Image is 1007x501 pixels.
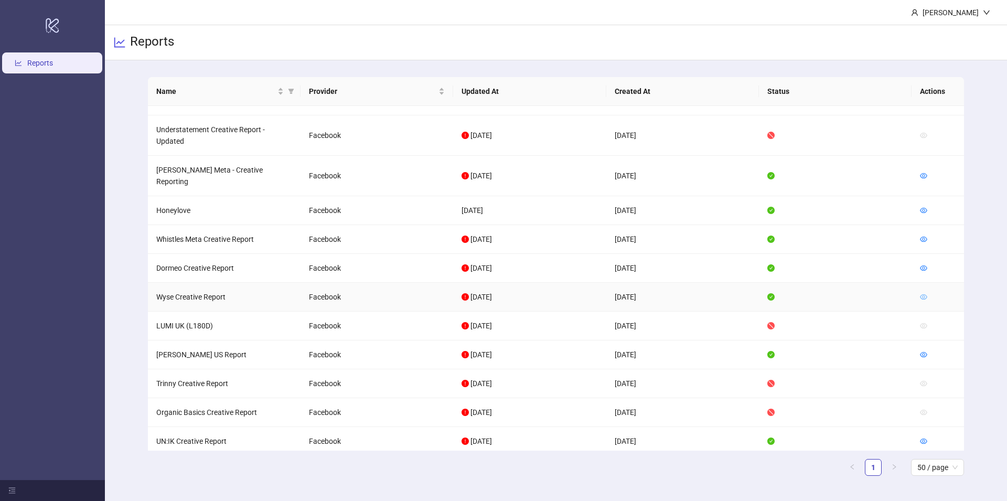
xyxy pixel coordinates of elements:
[148,115,301,156] td: Understatement Creative Report - Updated
[148,340,301,369] td: [PERSON_NAME] US Report
[470,350,492,359] span: [DATE]
[148,398,301,427] td: Organic Basics Creative Report
[462,293,469,301] span: exclamation-circle
[113,36,126,49] span: line-chart
[470,408,492,417] span: [DATE]
[462,409,469,416] span: exclamation-circle
[920,437,927,445] a: eye
[767,207,775,214] span: check-circle
[911,9,918,16] span: user
[767,438,775,445] span: check-circle
[462,322,469,329] span: exclamation-circle
[462,438,469,445] span: exclamation-circle
[606,196,759,225] td: [DATE]
[301,77,453,106] th: Provider
[920,172,927,179] span: eye
[301,283,453,312] td: Facebook
[156,86,275,97] span: Name
[301,254,453,283] td: Facebook
[767,409,775,416] span: stop
[301,225,453,254] td: Facebook
[470,264,492,272] span: [DATE]
[606,156,759,196] td: [DATE]
[301,115,453,156] td: Facebook
[462,264,469,272] span: exclamation-circle
[920,206,927,215] a: eye
[920,235,927,243] a: eye
[865,459,882,476] li: 1
[301,398,453,427] td: Facebook
[606,254,759,283] td: [DATE]
[148,196,301,225] td: Honeylove
[767,293,775,301] span: check-circle
[462,172,469,179] span: exclamation-circle
[148,283,301,312] td: Wyse Creative Report
[886,459,903,476] li: Next Page
[470,172,492,180] span: [DATE]
[148,77,301,106] th: Name
[148,369,301,398] td: Trinny Creative Report
[912,77,964,106] th: Actions
[920,172,927,180] a: eye
[920,132,927,139] span: eye
[767,322,775,329] span: stop
[767,132,775,139] span: stop
[301,340,453,369] td: Facebook
[920,409,927,416] span: eye
[462,236,469,243] span: exclamation-circle
[606,427,759,456] td: [DATE]
[470,322,492,330] span: [DATE]
[301,156,453,196] td: Facebook
[891,464,897,470] span: right
[767,264,775,272] span: check-circle
[918,7,983,18] div: [PERSON_NAME]
[920,264,927,272] a: eye
[301,196,453,225] td: Facebook
[920,322,927,329] span: eye
[148,156,301,196] td: [PERSON_NAME] Meta - Creative Reporting
[606,283,759,312] td: [DATE]
[865,460,881,475] a: 1
[286,83,296,99] span: filter
[767,351,775,358] span: check-circle
[148,225,301,254] td: Whistles Meta Creative Report
[767,172,775,179] span: check-circle
[148,427,301,456] td: UN:IK Creative Report
[920,207,927,214] span: eye
[470,235,492,243] span: [DATE]
[462,132,469,139] span: exclamation-circle
[453,77,606,106] th: Updated At
[470,437,492,445] span: [DATE]
[470,131,492,140] span: [DATE]
[844,459,861,476] button: left
[8,487,16,494] span: menu-fold
[920,293,927,301] a: eye
[606,369,759,398] td: [DATE]
[920,350,927,359] a: eye
[309,86,436,97] span: Provider
[920,351,927,358] span: eye
[849,464,855,470] span: left
[911,459,964,476] div: Page Size
[606,340,759,369] td: [DATE]
[917,460,958,475] span: 50 / page
[130,34,174,51] h3: Reports
[301,369,453,398] td: Facebook
[301,427,453,456] td: Facebook
[767,236,775,243] span: check-circle
[148,254,301,283] td: Dormeo Creative Report
[767,380,775,387] span: stop
[606,225,759,254] td: [DATE]
[920,380,927,387] span: eye
[453,196,606,225] td: [DATE]
[886,459,903,476] button: right
[462,351,469,358] span: exclamation-circle
[606,115,759,156] td: [DATE]
[606,398,759,427] td: [DATE]
[606,77,759,106] th: Created At
[759,77,912,106] th: Status
[920,236,927,243] span: eye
